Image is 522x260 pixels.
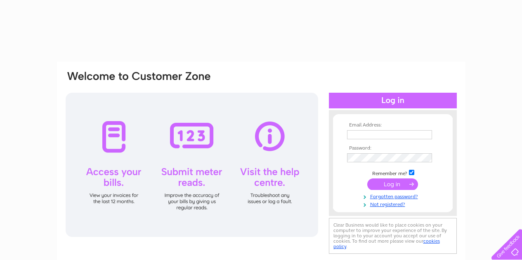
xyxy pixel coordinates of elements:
[329,218,457,254] div: Clear Business would like to place cookies on your computer to improve your experience of the sit...
[347,192,441,200] a: Forgotten password?
[333,238,440,249] a: cookies policy
[345,145,441,151] th: Password:
[347,200,441,208] a: Not registered?
[345,169,441,177] td: Remember me?
[367,178,418,190] input: Submit
[345,122,441,128] th: Email Address:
